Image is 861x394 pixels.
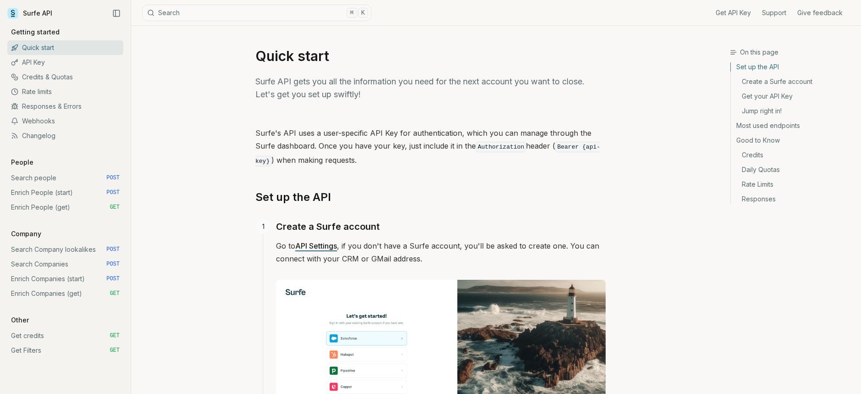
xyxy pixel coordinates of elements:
[7,171,123,185] a: Search people POST
[7,185,123,200] a: Enrich People (start) POST
[7,200,123,215] a: Enrich People (get) GET
[347,8,357,18] kbd: ⌘
[716,8,751,17] a: Get API Key
[731,118,854,133] a: Most used endpoints
[7,257,123,272] a: Search Companies POST
[106,275,120,283] span: POST
[255,75,606,101] p: Surfe API gets you all the information you need for the next account you want to close. Let's get...
[110,204,120,211] span: GET
[358,8,368,18] kbd: K
[7,158,37,167] p: People
[142,5,371,21] button: Search⌘K
[255,127,606,168] p: Surfe's API uses a user-specific API Key for authentication, which you can manage through the Sur...
[7,28,63,37] p: Getting started
[7,99,123,114] a: Responses & Errors
[106,174,120,182] span: POST
[255,48,606,64] h1: Quick start
[731,104,854,118] a: Jump right in!
[731,133,854,148] a: Good to Know
[255,190,331,205] a: Set up the API
[731,62,854,74] a: Set up the API
[7,114,123,128] a: Webhooks
[731,74,854,89] a: Create a Surfe account
[731,89,854,104] a: Get your API Key
[276,219,380,234] a: Create a Surfe account
[7,70,123,84] a: Credits & Quotas
[110,347,120,354] span: GET
[7,40,123,55] a: Quick start
[731,162,854,177] a: Daily Quotas
[106,189,120,196] span: POST
[295,241,337,250] a: API Settings
[7,272,123,286] a: Enrich Companies (start) POST
[7,128,123,143] a: Changelog
[7,6,52,20] a: Surfe API
[7,343,123,358] a: Get Filters GET
[7,328,123,343] a: Get credits GET
[106,261,120,268] span: POST
[106,246,120,253] span: POST
[731,192,854,204] a: Responses
[7,229,45,239] p: Company
[7,55,123,70] a: API Key
[7,242,123,257] a: Search Company lookalikes POST
[731,148,854,162] a: Credits
[731,177,854,192] a: Rate Limits
[110,290,120,297] span: GET
[110,332,120,339] span: GET
[110,6,123,20] button: Collapse Sidebar
[7,286,123,301] a: Enrich Companies (get) GET
[7,316,33,325] p: Other
[7,84,123,99] a: Rate limits
[797,8,843,17] a: Give feedback
[730,48,854,57] h3: On this page
[276,239,606,265] p: Go to , if you don't have a Surfe account, you'll be asked to create one. You can connect with yo...
[762,8,786,17] a: Support
[476,142,526,152] code: Authorization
